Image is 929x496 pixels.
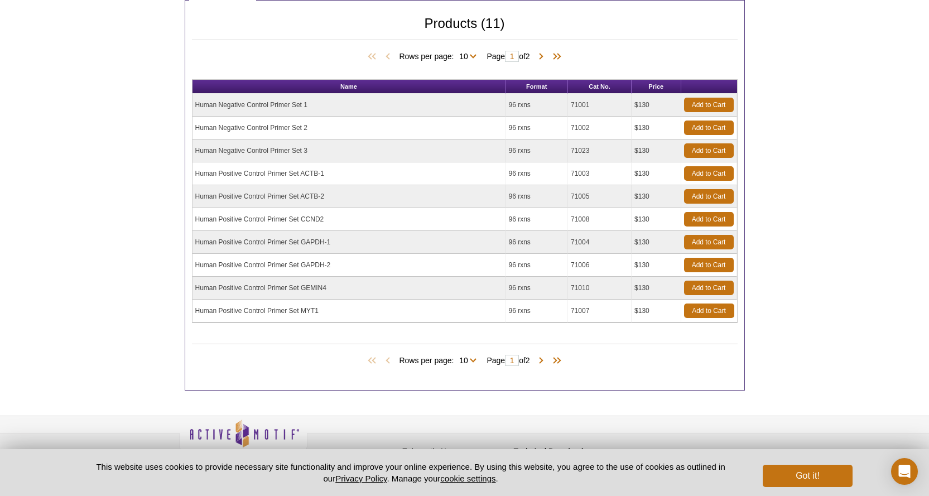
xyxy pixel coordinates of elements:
span: Last Page [547,355,564,367]
td: $130 [632,208,681,231]
a: Add to Cart [684,235,734,249]
span: Rows per page: [399,354,481,365]
td: 96 rxns [506,231,568,254]
td: Human Positive Control Primer Set GEMIN4 [192,277,506,300]
a: Add to Cart [684,166,734,181]
span: Page of [481,355,535,366]
td: $130 [632,185,681,208]
td: Human Positive Control Primer Set ACTB-2 [192,185,506,208]
td: 96 rxns [506,94,568,117]
td: $130 [632,162,681,185]
td: 96 rxns [506,254,568,277]
td: 96 rxns [506,117,568,139]
td: 71001 [568,94,632,117]
th: Price [632,80,681,94]
td: $130 [632,277,681,300]
table: Click to Verify - This site chose Symantec SSL for secure e-commerce and confidential communicati... [625,436,709,460]
a: Add to Cart [684,143,734,158]
td: 96 rxns [506,277,568,300]
th: Name [192,80,506,94]
td: Human Negative Control Primer Set 1 [192,94,506,117]
td: Human Positive Control Primer Set CCND2 [192,208,506,231]
td: Human Negative Control Primer Set 3 [192,139,506,162]
a: Add to Cart [684,98,734,112]
td: 71010 [568,277,632,300]
span: Page of [481,51,535,62]
td: $130 [632,231,681,254]
td: 71008 [568,208,632,231]
div: Open Intercom Messenger [891,458,918,485]
td: $130 [632,300,681,322]
td: 96 rxns [506,162,568,185]
h2: Products (11) [192,18,738,40]
span: Previous Page [382,51,393,62]
td: 96 rxns [506,300,568,322]
span: Next Page [536,51,547,62]
td: Human Positive Control Primer Set MYT1 [192,300,506,322]
td: Human Negative Control Primer Set 2 [192,117,506,139]
span: First Page [365,355,382,367]
td: 71004 [568,231,632,254]
p: This website uses cookies to provide necessary site functionality and improve your online experie... [77,461,745,484]
a: Add to Cart [684,281,734,295]
h4: Epigenetic News [402,447,508,456]
a: Add to Cart [684,189,734,204]
span: Rows per page: [399,50,481,61]
td: 96 rxns [506,185,568,208]
td: 96 rxns [506,139,568,162]
button: Got it! [763,465,852,487]
a: Add to Cart [684,121,734,135]
a: Add to Cart [684,258,734,272]
span: Previous Page [382,355,393,367]
span: 2 [526,52,530,61]
td: 96 rxns [506,208,568,231]
span: First Page [365,51,382,62]
td: 71005 [568,185,632,208]
td: $130 [632,117,681,139]
img: Active Motif, [179,416,307,461]
span: 2 [526,356,530,365]
td: Human Positive Control Primer Set ACTB-1 [192,162,506,185]
th: Format [506,80,568,94]
td: 71002 [568,117,632,139]
button: cookie settings [440,474,495,483]
a: Privacy Policy [335,474,387,483]
td: $130 [632,254,681,277]
a: Add to Cart [684,304,734,318]
td: $130 [632,94,681,117]
td: Human Positive Control Primer Set GAPDH-1 [192,231,506,254]
td: 71003 [568,162,632,185]
h4: Technical Downloads [514,447,620,456]
td: 71023 [568,139,632,162]
span: Next Page [536,355,547,367]
td: $130 [632,139,681,162]
td: 71006 [568,254,632,277]
a: Add to Cart [684,212,734,227]
a: Privacy Policy [313,445,357,462]
th: Cat No. [568,80,632,94]
td: 71007 [568,300,632,322]
span: Last Page [547,51,564,62]
td: Human Positive Control Primer Set GAPDH-2 [192,254,506,277]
